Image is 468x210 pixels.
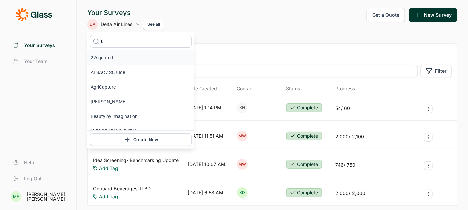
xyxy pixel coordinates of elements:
[90,133,192,146] button: Create New
[286,132,322,140] button: Complete
[87,19,98,30] div: DA
[87,94,194,109] li: [PERSON_NAME]
[87,109,194,124] li: Beauty by Imagination
[101,21,132,28] span: Delta Air Lines
[188,104,221,111] div: [DATE] 1:14 PM
[143,19,164,30] button: See all
[87,80,194,94] li: AgriCapture
[424,190,433,198] button: Survey Actions
[87,124,194,138] li: [GEOGRAPHIC_DATA]
[286,103,322,112] button: Complete
[237,187,248,198] div: KD
[335,85,355,92] div: Progress
[93,185,151,192] a: Onboard Beverages JTBD
[286,188,322,197] button: Complete
[424,105,433,113] button: Survey Actions
[188,133,223,139] div: [DATE] 11:51 AM
[87,50,194,65] li: 22squared
[24,58,47,65] span: Your Team
[237,85,254,92] div: Contact
[93,157,179,164] a: Idea Screening- Benchmarking Update
[188,189,223,196] div: [DATE] 6:58 AM
[99,165,118,172] a: Add Tag
[335,162,355,168] div: 746 / 750
[435,68,447,74] span: Filter
[24,159,34,166] span: Help
[237,159,248,170] div: MW
[237,131,248,141] div: MW
[421,65,452,77] button: Filter
[24,42,55,49] span: Your Surveys
[424,161,433,170] button: Survey Actions
[27,192,68,201] div: [PERSON_NAME] [PERSON_NAME]
[11,191,21,202] div: MF
[335,133,364,140] div: 2,000 / 2,100
[286,85,300,92] div: Status
[87,65,194,80] li: ALSAC / St Jude
[424,133,433,142] button: Survey Actions
[335,105,350,112] div: 54 / 60
[188,161,225,168] div: [DATE] 10:07 AM
[99,193,118,200] a: Add Tag
[87,8,164,17] div: Your Surveys
[286,160,322,169] button: Complete
[335,190,365,197] div: 2,000 / 2,000
[367,8,405,22] button: Get a Quote
[93,65,418,77] input: Search
[237,102,248,113] div: KH
[188,85,217,92] span: Date Created
[24,175,42,182] span: Log Out
[409,8,457,22] button: New Survey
